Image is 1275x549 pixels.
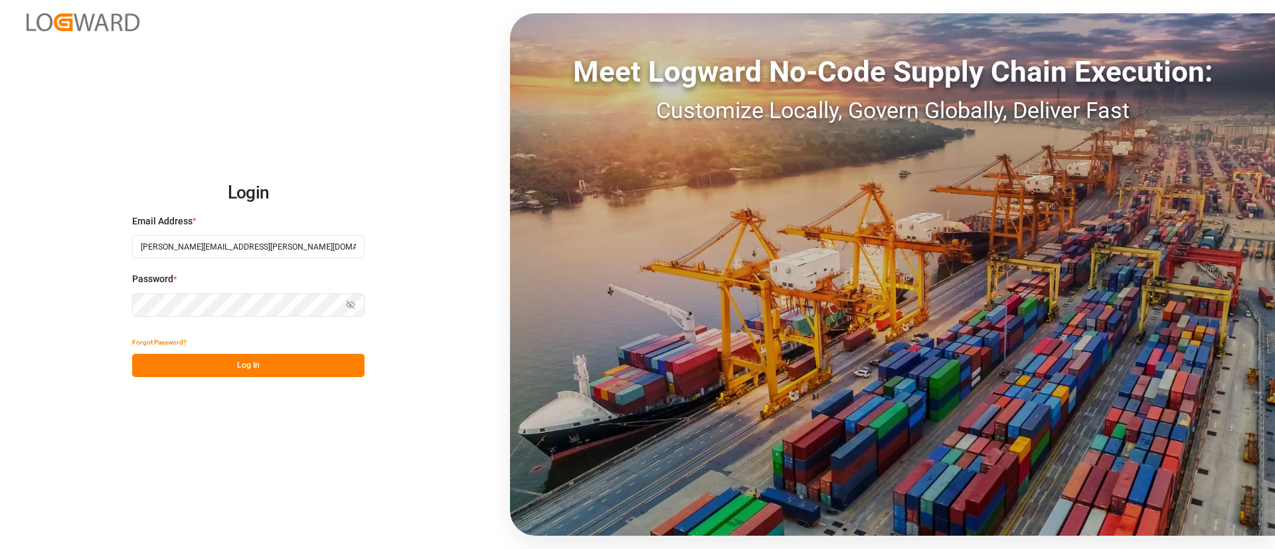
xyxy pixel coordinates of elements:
[510,94,1275,127] div: Customize Locally, Govern Globally, Deliver Fast
[27,13,139,31] img: Logward_new_orange.png
[132,272,173,286] span: Password
[132,214,193,228] span: Email Address
[132,354,365,377] button: Log In
[132,235,365,258] input: Enter your email
[132,331,187,354] button: Forgot Password?
[132,172,365,214] h2: Login
[510,50,1275,94] div: Meet Logward No-Code Supply Chain Execution:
